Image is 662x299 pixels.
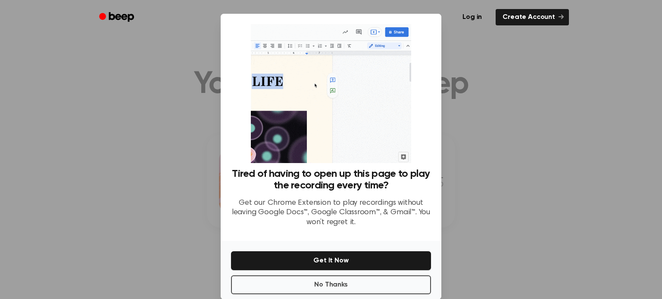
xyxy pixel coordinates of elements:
button: No Thanks [231,275,431,294]
h3: Tired of having to open up this page to play the recording every time? [231,168,431,191]
a: Log in [454,7,490,27]
p: Get our Chrome Extension to play recordings without leaving Google Docs™, Google Classroom™, & Gm... [231,198,431,228]
a: Create Account [496,9,569,25]
a: Beep [93,9,142,26]
img: Beep extension in action [251,24,411,163]
button: Get It Now [231,251,431,270]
